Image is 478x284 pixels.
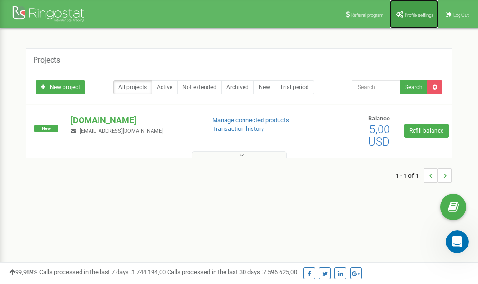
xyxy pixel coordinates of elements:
[71,114,197,127] p: [DOMAIN_NAME]
[167,268,297,275] span: Calls processed in the last 30 days :
[132,268,166,275] u: 1 744 194,00
[33,56,60,64] h5: Projects
[400,80,428,94] button: Search
[39,268,166,275] span: Calls processed in the last 7 days :
[263,268,297,275] u: 7 596 625,00
[113,80,152,94] a: All projects
[351,12,384,18] span: Referral program
[36,80,85,94] a: New project
[453,12,469,18] span: Log Out
[253,80,275,94] a: New
[9,268,38,275] span: 99,989%
[212,117,289,124] a: Manage connected products
[152,80,178,94] a: Active
[405,12,433,18] span: Profile settings
[212,125,264,132] a: Transaction history
[177,80,222,94] a: Not extended
[368,115,390,122] span: Balance
[396,159,452,192] nav: ...
[352,80,400,94] input: Search
[34,125,58,132] span: New
[446,230,469,253] iframe: Intercom live chat
[275,80,314,94] a: Trial period
[80,128,163,134] span: [EMAIL_ADDRESS][DOMAIN_NAME]
[368,123,390,148] span: 5,00 USD
[404,124,449,138] a: Refill balance
[221,80,254,94] a: Archived
[396,168,424,183] span: 1 - 1 of 1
